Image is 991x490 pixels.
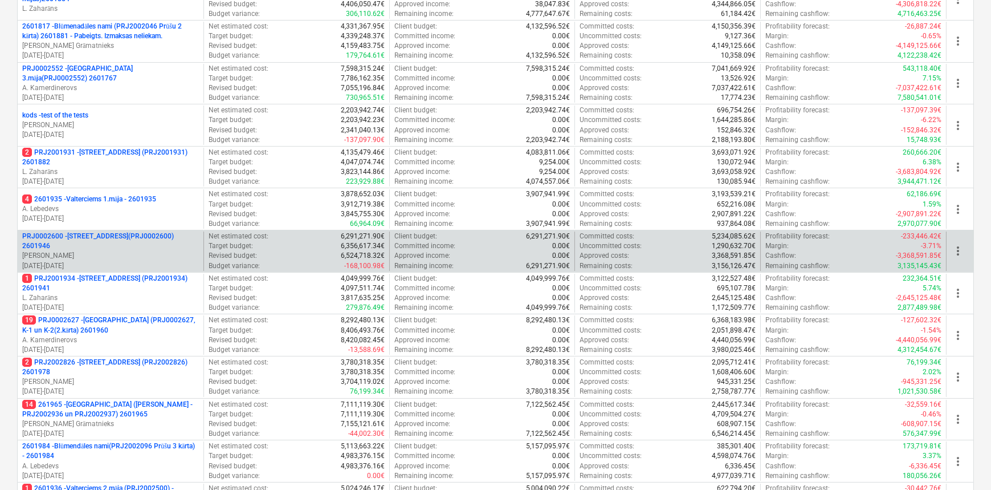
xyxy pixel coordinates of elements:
p: Remaining cashflow : [765,51,830,60]
p: 4,159,483.75€ [341,41,385,51]
p: [DATE] - [DATE] [22,471,199,481]
p: 3,817,635.25€ [341,293,385,303]
p: 0.00€ [552,125,570,135]
p: 5.74% [923,284,941,293]
p: 4,777,647.67€ [526,9,570,19]
p: 3,693,058.92€ [712,167,756,177]
p: Committed income : [394,284,455,293]
p: [DATE] - [DATE] [22,429,199,439]
p: [DATE] - [DATE] [22,261,199,271]
div: 19PRJ0002627 -[GEOGRAPHIC_DATA] (PRJ0002627, K-1 un K-2(2.kārta) 2601960A. Kamerdinerovs[DATE]-[D... [22,315,199,355]
p: Client budget : [394,232,437,241]
p: PRJ2001934 - [STREET_ADDRESS] (PRJ2001934) 2601941 [22,274,199,293]
p: Uncommitted costs : [580,241,642,251]
p: 15,748.93€ [907,135,941,145]
p: Client budget : [394,106,437,115]
p: 7,055,196.84€ [341,83,385,93]
p: Client budget : [394,64,437,74]
p: 4,150,356.39€ [712,22,756,31]
p: Cashflow : [765,293,796,303]
p: 2601935 - Valterciems 1.māja - 2601935 [22,195,156,204]
span: more_vert [951,370,965,384]
p: Remaining cashflow : [765,93,830,103]
p: [PERSON_NAME] [22,120,199,130]
p: -2,645,125.48€ [896,293,941,303]
p: [PERSON_NAME] [22,377,199,387]
p: Approved costs : [580,209,629,219]
p: 2,203,942.74€ [526,106,570,115]
p: Uncommitted costs : [580,74,642,83]
p: Committed income : [394,74,455,83]
p: 4,047,074.74€ [341,157,385,167]
p: 3,156,126.47€ [712,261,756,271]
p: 0.00€ [552,83,570,93]
iframe: Chat Widget [934,435,991,490]
p: Budget variance : [209,219,260,229]
p: Revised budget : [209,83,257,93]
p: Committed costs : [580,148,634,157]
span: more_vert [951,329,965,342]
span: 4 [22,195,32,204]
p: 179,764.61€ [346,51,385,60]
p: [PERSON_NAME] Grāmatnieks [22,419,199,429]
p: Client budget : [394,274,437,284]
p: 3,693,071.92€ [712,148,756,157]
p: Cashflow : [765,83,796,93]
p: Committed costs : [580,232,634,241]
div: 1PRJ2001934 -[STREET_ADDRESS] (PRJ2001934) 2601941L. Zaharāns[DATE]-[DATE] [22,274,199,313]
p: Uncommitted costs : [580,157,642,167]
p: Remaining costs : [580,219,633,229]
p: 7,037,422.61€ [712,83,756,93]
p: 6.38% [923,157,941,167]
p: 3,845,755.30€ [341,209,385,219]
p: Remaining cashflow : [765,135,830,145]
p: 5,234,085.62€ [712,232,756,241]
p: Revised budget : [209,167,257,177]
p: Cashflow : [765,251,796,261]
p: -26,887.24€ [905,22,941,31]
p: Remaining cashflow : [765,261,830,271]
p: 279,876.49€ [346,303,385,313]
span: 1 [22,274,32,283]
p: -3.71% [921,241,941,251]
p: Net estimated cost : [209,189,268,199]
p: 0.00€ [552,115,570,125]
p: -7,037,422.61€ [896,83,941,93]
span: more_vert [951,119,965,132]
p: 0.00€ [552,293,570,303]
p: Net estimated cost : [209,232,268,241]
p: Remaining income : [394,303,454,313]
p: Target budget : [209,157,253,167]
span: more_vert [951,244,965,258]
p: Revised budget : [209,209,257,219]
p: A. Lebedevs [22,204,199,214]
p: 0.00€ [552,284,570,293]
p: 0.00€ [552,209,570,219]
p: Committed income : [394,115,455,125]
p: Cashflow : [765,125,796,135]
p: 13,526.92€ [721,74,756,83]
p: 7.15% [923,74,941,83]
span: more_vert [951,286,965,300]
p: 4,049,999.76€ [526,303,570,313]
p: 3,907,941.99€ [526,189,570,199]
p: Revised budget : [209,41,257,51]
p: A. Kamerdinerovs [22,83,199,93]
p: 3,912,719.38€ [341,200,385,209]
p: Target budget : [209,115,253,125]
p: 6,291,271.90€ [526,232,570,241]
p: 2,907,891.22€ [712,209,756,219]
p: Profitability forecast : [765,64,830,74]
p: [DATE] - [DATE] [22,303,199,313]
p: 0.00€ [552,200,570,209]
p: L. Zaharāns [22,4,199,14]
p: Committed income : [394,200,455,209]
p: 0.00€ [552,41,570,51]
p: [DATE] - [DATE] [22,177,199,187]
p: PRJ0002552 - [GEOGRAPHIC_DATA] 3.māja(PRJ0002552) 2601767 [22,64,199,83]
p: 17,774.23€ [721,93,756,103]
p: Remaining costs : [580,93,633,103]
p: 4,135,479.46€ [341,148,385,157]
span: 19 [22,315,36,325]
p: 260,666.20€ [903,148,941,157]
